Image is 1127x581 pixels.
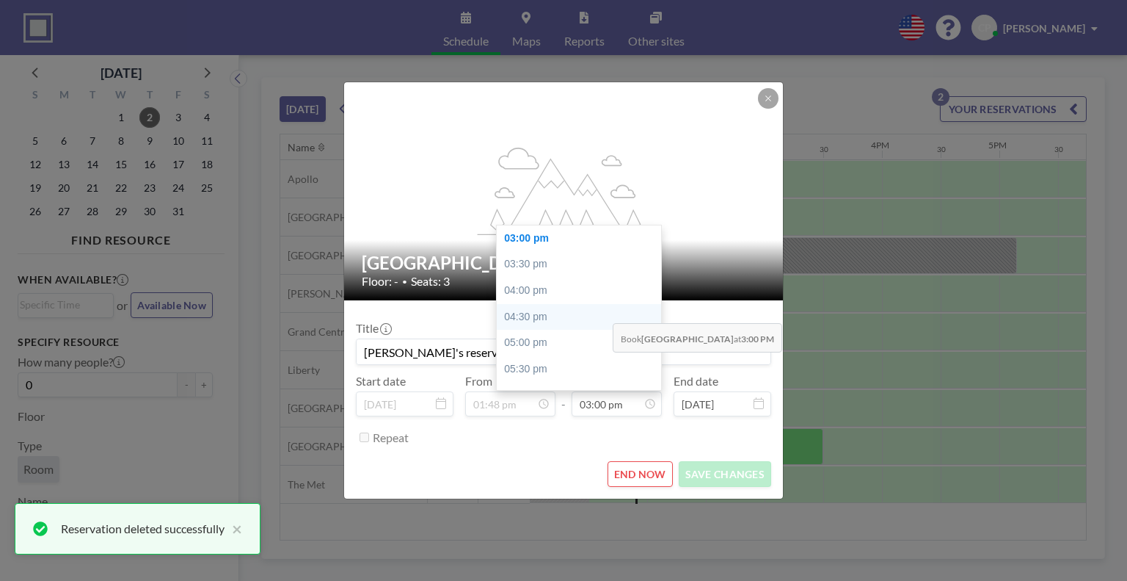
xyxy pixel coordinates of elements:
div: 05:30 pm [497,356,668,383]
span: Seats: 3 [411,274,450,289]
div: 04:30 pm [497,304,668,331]
label: Repeat [373,430,409,445]
h2: [GEOGRAPHIC_DATA] [362,252,767,274]
span: Floor: - [362,274,398,289]
div: 05:00 pm [497,330,668,356]
button: close [225,520,242,538]
button: END NOW [608,461,673,487]
b: [GEOGRAPHIC_DATA] [641,333,734,344]
span: Book at [613,323,782,353]
div: 04:00 pm [497,278,668,304]
b: 3:00 PM [741,333,774,344]
input: (No title) [357,339,770,364]
div: Reservation deleted successfully [61,520,225,538]
label: Title [356,321,390,336]
div: 03:00 pm [497,225,668,252]
label: Start date [356,374,406,389]
div: 06:00 pm [497,382,668,408]
label: End date [674,374,718,389]
span: • [402,276,407,287]
button: SAVE CHANGES [679,461,771,487]
span: - [561,379,566,411]
div: 03:30 pm [497,251,668,278]
label: From [465,374,492,389]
